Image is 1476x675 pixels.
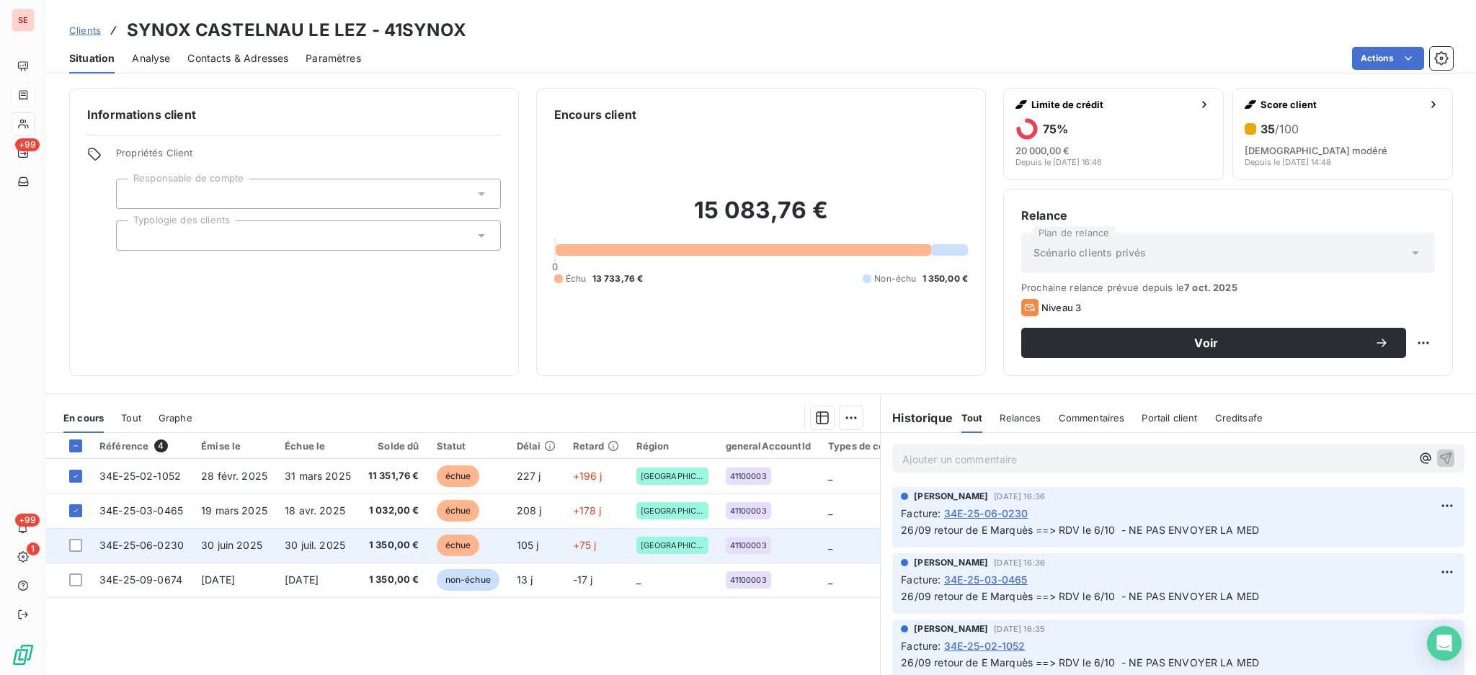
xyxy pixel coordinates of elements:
[828,504,832,517] span: _
[1033,246,1146,260] span: Scénario clients privés
[285,470,351,482] span: 31 mars 2025
[641,506,704,515] span: [GEOGRAPHIC_DATA]
[944,638,1026,653] span: 34E-25-02-1052
[1245,145,1387,156] span: [DEMOGRAPHIC_DATA] modéré
[944,572,1028,587] span: 34E-25-03-0465
[1021,282,1435,293] span: Prochaine relance prévue depuis le
[573,573,593,586] span: -17 j
[1021,328,1406,358] button: Voir
[69,51,115,66] span: Situation
[437,440,499,452] div: Statut
[128,187,140,200] input: Ajouter une valeur
[636,440,708,452] div: Région
[552,261,558,272] span: 0
[517,504,542,517] span: 208 j
[285,539,345,551] span: 30 juil. 2025
[201,470,267,482] span: 28 févr. 2025
[99,470,181,482] span: 34E-25-02-1052
[994,625,1045,633] span: [DATE] 16:35
[730,576,767,584] span: 41100003
[1275,122,1299,136] span: /100
[881,409,953,426] h6: Historique
[592,272,644,285] span: 13 733,76 €
[874,272,916,285] span: Non-échu
[914,490,988,503] span: [PERSON_NAME]
[1261,122,1299,136] h6: 35
[517,573,533,586] span: 13 j
[437,465,480,487] span: échue
[437,500,480,522] span: échue
[554,106,636,123] h6: Encours client
[127,17,466,43] h3: SYNOX CASTELNAU LE LEZ - 41SYNOX
[914,622,988,635] span: [PERSON_NAME]
[1059,412,1125,424] span: Commentaires
[944,506,1028,521] span: 34E-25-06-0230
[922,272,969,285] span: 1 350,00 €
[12,643,35,666] img: Logo LeanPay
[368,504,419,518] span: 1 032,00 €
[901,572,941,587] span: Facture :
[901,656,1259,669] span: 26/09 retour de E Marquès ==> RDV le 6/10 - NE PAS ENVOYER LA MED
[636,573,641,586] span: _
[368,469,419,483] span: 11 351,76 €
[566,272,587,285] span: Échu
[573,440,619,452] div: Retard
[517,539,539,551] span: 105 j
[730,472,767,480] span: 41100003
[517,470,541,482] span: 227 j
[828,470,832,482] span: _
[961,412,983,424] span: Tout
[1015,158,1102,166] span: Depuis le [DATE] 16:46
[99,439,184,452] div: Référence
[726,440,811,452] div: generalAccountId
[201,539,262,551] span: 30 juin 2025
[828,573,832,586] span: _
[15,514,40,527] span: +99
[159,412,192,424] span: Graphe
[1043,122,1068,136] h6: 75 %
[1427,626,1462,661] div: Open Intercom Messenger
[828,539,832,551] span: _
[201,504,267,517] span: 19 mars 2025
[285,573,319,586] span: [DATE]
[132,51,170,66] span: Analyse
[994,558,1045,567] span: [DATE] 16:36
[69,24,101,36] span: Clients
[368,440,419,452] div: Solde dû
[437,535,480,556] span: échue
[1015,145,1070,156] span: 20 000,00 €
[437,569,499,591] span: non-échue
[128,229,140,242] input: Ajouter une valeur
[641,472,704,480] span: [GEOGRAPHIC_DATA]
[1352,47,1424,70] button: Actions
[554,196,968,239] h2: 15 083,76 €
[1215,412,1263,424] span: Creditsafe
[901,590,1259,602] span: 26/09 retour de E Marquès ==> RDV le 6/10 - NE PAS ENVOYER LA MED
[1142,412,1197,424] span: Portail client
[573,470,603,482] span: +196 j
[1003,88,1224,180] button: Limite de crédit75%20 000,00 €Depuis le [DATE] 16:46
[1000,412,1041,424] span: Relances
[116,147,501,167] span: Propriétés Client
[187,51,288,66] span: Contacts & Adresses
[914,556,988,569] span: [PERSON_NAME]
[201,440,267,452] div: Émise le
[99,573,182,586] span: 34E-25-09-0674
[201,573,235,586] span: [DATE]
[1261,99,1422,110] span: Score client
[994,492,1045,501] span: [DATE] 16:36
[573,504,602,517] span: +178 j
[368,538,419,553] span: 1 350,00 €
[63,412,104,424] span: En cours
[1021,207,1435,224] h6: Relance
[1232,88,1453,180] button: Score client35/100[DEMOGRAPHIC_DATA] modéréDepuis le [DATE] 14:48
[517,440,556,452] div: Délai
[285,504,345,517] span: 18 avr. 2025
[121,412,141,424] span: Tout
[901,638,941,653] span: Facture :
[1245,158,1331,166] span: Depuis le [DATE] 14:48
[1184,282,1237,293] span: 7 oct. 2025
[641,541,704,550] span: [GEOGRAPHIC_DATA]
[901,524,1259,536] span: 26/09 retour de E Marquès ==> RDV le 6/10 - NE PAS ENVOYER LA MED
[285,440,351,452] div: Échue le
